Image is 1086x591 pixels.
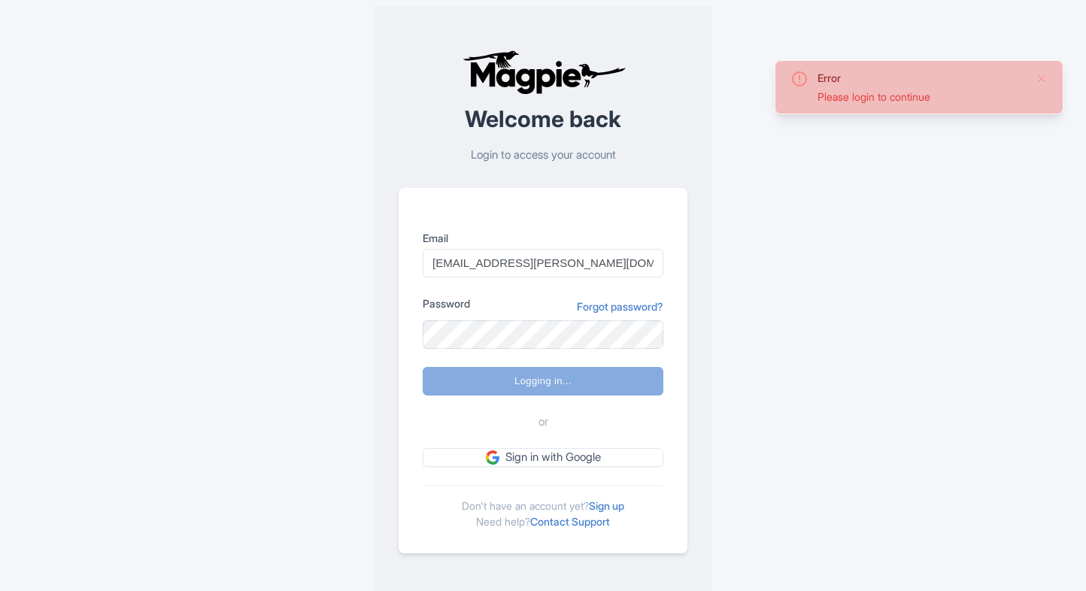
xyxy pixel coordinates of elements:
[399,107,687,132] h2: Welcome back
[399,147,687,164] p: Login to access your account
[577,299,663,314] a: Forgot password?
[538,414,548,431] span: or
[486,450,499,464] img: google.svg
[423,485,663,529] div: Don't have an account yet? Need help?
[530,515,610,528] a: Contact Support
[459,50,628,95] img: logo-ab69f6fb50320c5b225c76a69d11143b.png
[423,230,663,246] label: Email
[818,89,1024,105] div: Please login to continue
[423,249,663,277] input: you@example.com
[423,295,470,311] label: Password
[818,70,1024,86] div: Error
[1036,70,1048,88] button: Close
[423,367,663,396] input: Logging in...
[423,448,663,467] a: Sign in with Google
[589,499,624,512] a: Sign up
